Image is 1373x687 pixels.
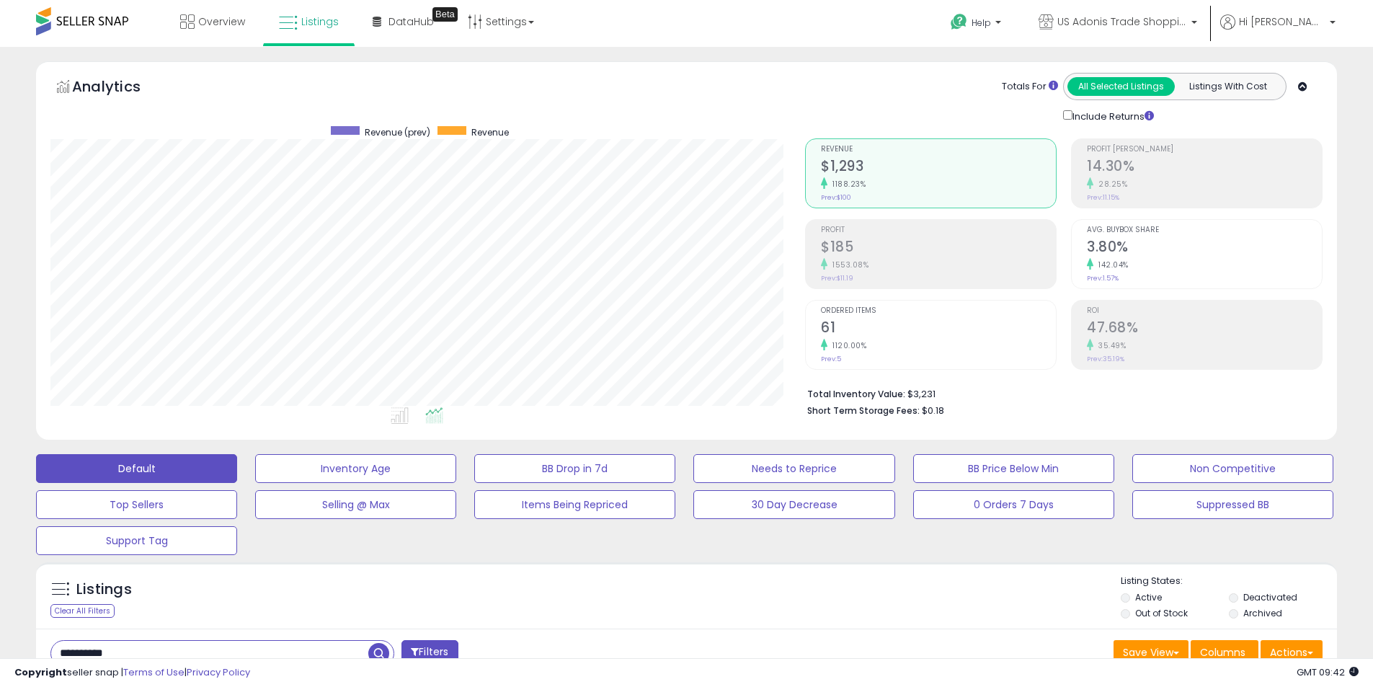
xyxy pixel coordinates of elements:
[14,666,250,680] div: seller snap | |
[1261,640,1323,665] button: Actions
[821,355,841,363] small: Prev: 5
[821,274,853,283] small: Prev: $11.19
[1093,340,1126,351] small: 35.49%
[1191,640,1258,665] button: Columns
[1243,591,1297,603] label: Deactivated
[922,404,944,417] span: $0.18
[72,76,169,100] h5: Analytics
[401,640,458,665] button: Filters
[1297,665,1359,679] span: 2025-08-12 09:42 GMT
[913,490,1114,519] button: 0 Orders 7 Days
[1087,146,1322,154] span: Profit [PERSON_NAME]
[693,454,894,483] button: Needs to Reprice
[1087,158,1322,177] h2: 14.30%
[76,580,132,600] h5: Listings
[301,14,339,29] span: Listings
[807,404,920,417] b: Short Term Storage Fees:
[821,193,851,202] small: Prev: $100
[474,490,675,519] button: Items Being Repriced
[807,384,1312,402] li: $3,231
[1087,319,1322,339] h2: 47.68%
[939,2,1016,47] a: Help
[1087,193,1119,202] small: Prev: 11.15%
[827,260,868,270] small: 1553.08%
[1087,355,1124,363] small: Prev: 35.19%
[1114,640,1188,665] button: Save View
[1052,107,1171,124] div: Include Returns
[1002,80,1058,94] div: Totals For
[821,307,1056,315] span: Ordered Items
[913,454,1114,483] button: BB Price Below Min
[1135,607,1188,619] label: Out of Stock
[471,126,509,138] span: Revenue
[365,126,430,138] span: Revenue (prev)
[198,14,245,29] span: Overview
[950,13,968,31] i: Get Help
[972,17,991,29] span: Help
[827,340,866,351] small: 1120.00%
[1239,14,1325,29] span: Hi [PERSON_NAME]
[255,454,456,483] button: Inventory Age
[36,454,237,483] button: Default
[1135,591,1162,603] label: Active
[821,146,1056,154] span: Revenue
[1057,14,1187,29] span: US Adonis Trade Shopping
[36,526,237,555] button: Support Tag
[1132,454,1333,483] button: Non Competitive
[821,158,1056,177] h2: $1,293
[123,665,185,679] a: Terms of Use
[827,179,866,190] small: 1188.23%
[1067,77,1175,96] button: All Selected Listings
[1243,607,1282,619] label: Archived
[14,665,67,679] strong: Copyright
[821,226,1056,234] span: Profit
[1093,260,1129,270] small: 142.04%
[187,665,250,679] a: Privacy Policy
[1121,575,1337,588] p: Listing States:
[1220,14,1336,47] a: Hi [PERSON_NAME]
[693,490,894,519] button: 30 Day Decrease
[474,454,675,483] button: BB Drop in 7d
[1087,226,1322,234] span: Avg. Buybox Share
[1200,645,1245,660] span: Columns
[1093,179,1127,190] small: 28.25%
[1174,77,1281,96] button: Listings With Cost
[821,239,1056,258] h2: $185
[1087,307,1322,315] span: ROI
[1087,274,1119,283] small: Prev: 1.57%
[36,490,237,519] button: Top Sellers
[1132,490,1333,519] button: Suppressed BB
[432,7,458,22] div: Tooltip anchor
[807,388,905,400] b: Total Inventory Value:
[255,490,456,519] button: Selling @ Max
[50,604,115,618] div: Clear All Filters
[1087,239,1322,258] h2: 3.80%
[388,14,434,29] span: DataHub
[821,319,1056,339] h2: 61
